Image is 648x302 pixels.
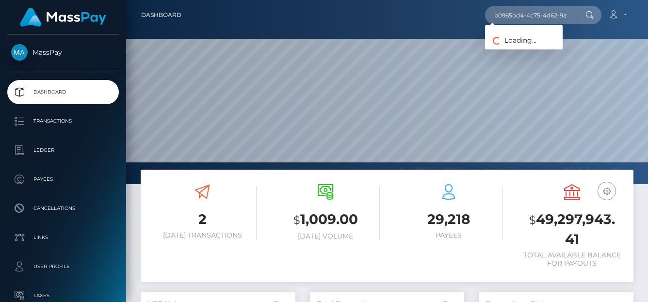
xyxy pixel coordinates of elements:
input: Search... [485,6,576,24]
h3: 1,009.00 [271,210,380,230]
p: User Profile [11,259,115,274]
h6: [DATE] Volume [271,232,380,240]
a: Dashboard [141,5,181,25]
p: Cancellations [11,201,115,216]
h6: [DATE] Transactions [148,231,257,239]
small: $ [293,213,300,227]
a: Links [7,225,119,250]
a: Ledger [7,138,119,162]
img: MassPay Logo [20,8,106,27]
p: Payees [11,172,115,187]
p: Ledger [11,143,115,158]
h3: 49,297,943.41 [518,210,626,249]
a: Dashboard [7,80,119,104]
small: $ [529,213,536,227]
a: Transactions [7,109,119,133]
h3: 29,218 [394,210,503,229]
a: Cancellations [7,196,119,221]
span: MassPay [7,48,119,57]
h6: Total Available Balance for Payouts [518,251,626,268]
a: User Profile [7,254,119,279]
h3: 2 [148,210,257,229]
p: Transactions [11,114,115,128]
a: Payees [7,167,119,191]
img: MassPay [11,44,28,61]
h6: Payees [394,231,503,239]
p: Links [11,230,115,245]
span: Loading... [485,36,536,45]
p: Dashboard [11,85,115,99]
